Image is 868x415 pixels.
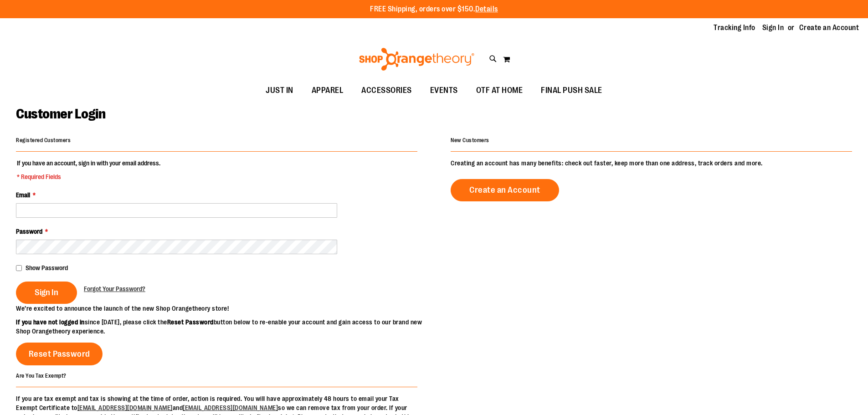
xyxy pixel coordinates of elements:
[16,191,30,199] span: Email
[532,80,611,101] a: FINAL PUSH SALE
[16,304,434,313] p: We’re excited to announce the launch of the new Shop Orangetheory store!
[266,80,293,101] span: JUST IN
[303,80,353,101] a: APPAREL
[714,23,755,33] a: Tracking Info
[84,284,145,293] a: Forgot Your Password?
[421,80,467,101] a: EVENTS
[16,106,105,122] span: Customer Login
[451,179,559,201] a: Create an Account
[257,80,303,101] a: JUST IN
[358,48,476,71] img: Shop Orangetheory
[35,287,58,297] span: Sign In
[16,228,42,235] span: Password
[541,80,602,101] span: FINAL PUSH SALE
[361,80,412,101] span: ACCESSORIES
[29,349,90,359] span: Reset Password
[16,137,71,143] strong: Registered Customers
[451,159,852,168] p: Creating an account has many benefits: check out faster, keep more than one address, track orders...
[16,318,85,326] strong: If you have not logged in
[77,404,173,411] a: [EMAIL_ADDRESS][DOMAIN_NAME]
[475,5,498,13] a: Details
[167,318,214,326] strong: Reset Password
[476,80,523,101] span: OTF AT HOME
[17,172,160,181] span: * Required Fields
[762,23,784,33] a: Sign In
[16,343,103,365] a: Reset Password
[467,80,532,101] a: OTF AT HOME
[430,80,458,101] span: EVENTS
[84,285,145,292] span: Forgot Your Password?
[26,264,68,272] span: Show Password
[451,137,489,143] strong: New Customers
[799,23,859,33] a: Create an Account
[16,318,434,336] p: since [DATE], please click the button below to re-enable your account and gain access to our bran...
[469,185,540,195] span: Create an Account
[352,80,421,101] a: ACCESSORIES
[183,404,278,411] a: [EMAIL_ADDRESS][DOMAIN_NAME]
[312,80,344,101] span: APPAREL
[16,372,67,379] strong: Are You Tax Exempt?
[16,159,161,181] legend: If you have an account, sign in with your email address.
[370,4,498,15] p: FREE Shipping, orders over $150.
[16,282,77,304] button: Sign In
